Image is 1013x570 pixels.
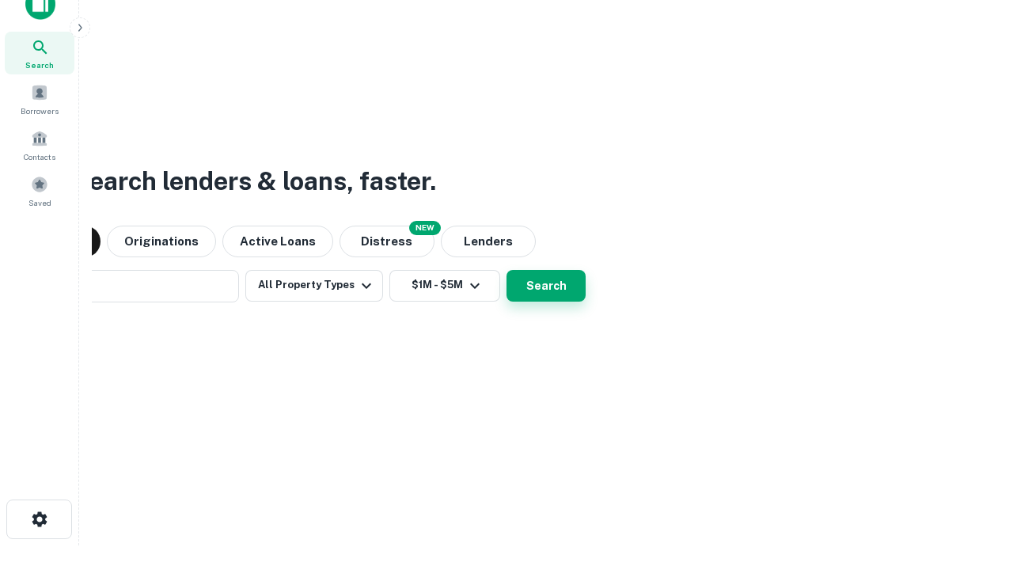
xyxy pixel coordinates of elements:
[5,32,74,74] a: Search
[24,150,55,163] span: Contacts
[222,226,333,257] button: Active Loans
[5,169,74,212] a: Saved
[506,270,586,302] button: Search
[5,123,74,166] a: Contacts
[340,226,434,257] button: Search distressed loans with lien and other non-mortgage details.
[409,221,441,235] div: NEW
[245,270,383,302] button: All Property Types
[107,226,216,257] button: Originations
[28,196,51,209] span: Saved
[441,226,536,257] button: Lenders
[21,104,59,117] span: Borrowers
[5,78,74,120] a: Borrowers
[25,59,54,71] span: Search
[389,270,500,302] button: $1M - $5M
[934,443,1013,519] iframe: Chat Widget
[72,162,436,200] h3: Search lenders & loans, faster.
